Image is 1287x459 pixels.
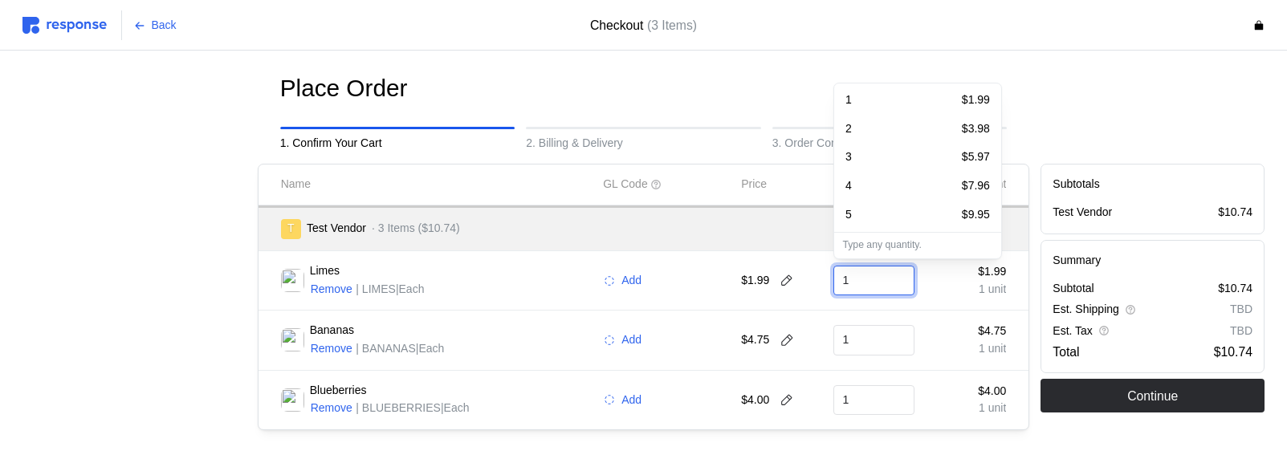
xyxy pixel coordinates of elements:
p: 2 [845,120,852,138]
span: | BANANAS [356,342,415,355]
p: $10.74 [1218,280,1252,298]
p: Bananas [310,322,354,339]
p: $4.00 [926,383,1007,400]
p: GL Code [603,176,648,193]
p: 3. Order Confirmation [772,135,1008,152]
p: $1.99 [962,91,990,109]
p: Subtotal [1053,280,1094,298]
p: 3 [845,148,852,166]
button: Remove [310,339,353,359]
p: 1 [845,91,852,109]
input: Qty [842,386,905,415]
p: 5 [845,206,852,224]
button: Back [124,10,185,41]
button: Add [603,391,642,410]
h5: Summary [1053,252,1252,269]
p: Add [621,331,641,349]
h1: Place Order [280,73,408,104]
p: Continue [1127,386,1178,406]
p: $10.74 [1214,342,1252,362]
img: 0568abf3-1ba1-406c-889f-3402a974d107.jpeg [281,269,304,292]
p: TBD [1230,301,1252,319]
p: Est. Shipping [1053,301,1119,319]
p: Remove [311,340,352,358]
p: Add [621,272,641,290]
p: $5.97 [962,148,990,166]
span: | Each [396,282,425,295]
p: 1. Confirm Your Cart [280,135,515,152]
img: svg%3e [22,17,107,34]
p: Blueberries [310,382,367,400]
button: Continue [1041,379,1265,412]
p: $1.99 [741,272,769,290]
p: Name [281,176,311,193]
p: $7.96 [962,177,990,195]
p: Add [621,392,641,409]
p: $10.74 [1218,204,1252,221]
p: Test Vendor [307,220,366,238]
button: Add [603,271,642,290]
p: TBD [1230,323,1252,340]
button: Remove [310,280,353,299]
img: 3411f5b5-0dfe-41c0-b343-2f2a1f1c07d0.jpeg [281,388,304,412]
input: Qty [842,266,905,295]
span: | Each [441,401,470,414]
h4: Checkout [590,15,697,35]
p: T [287,220,295,238]
p: Price [741,176,767,193]
p: Total [1053,342,1079,362]
img: 7fc5305e-63b1-450a-be29-3b92a3c460e1.jpeg [281,328,304,351]
p: 2. Billing & Delivery [526,135,761,152]
p: 1 unit [926,281,1007,299]
p: $9.95 [962,206,990,224]
p: Est. Tax [1053,323,1093,340]
span: (3 Items) [647,18,697,32]
span: | Each [416,342,445,355]
p: $4.00 [741,392,769,409]
p: $3.98 [962,120,990,138]
h5: Subtotals [1053,176,1252,193]
p: 4 [845,177,852,195]
p: Limes [310,262,340,280]
p: $4.75 [926,323,1007,340]
p: $1.99 [926,263,1007,281]
p: Remove [311,400,352,417]
p: 1 unit [926,400,1007,417]
p: Type any quantity. [842,238,992,253]
input: Qty [842,326,905,355]
span: | LIMES [356,282,396,295]
p: $4.75 [741,331,769,349]
p: Back [152,17,177,35]
p: Remove [311,281,352,299]
span: | BLUEBERRIES [356,401,441,414]
p: Test Vendor [1053,204,1112,221]
p: · 3 Items ($10.74) [372,220,460,238]
button: Add [603,331,642,350]
button: Remove [310,399,353,418]
p: 1 unit [926,340,1007,358]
